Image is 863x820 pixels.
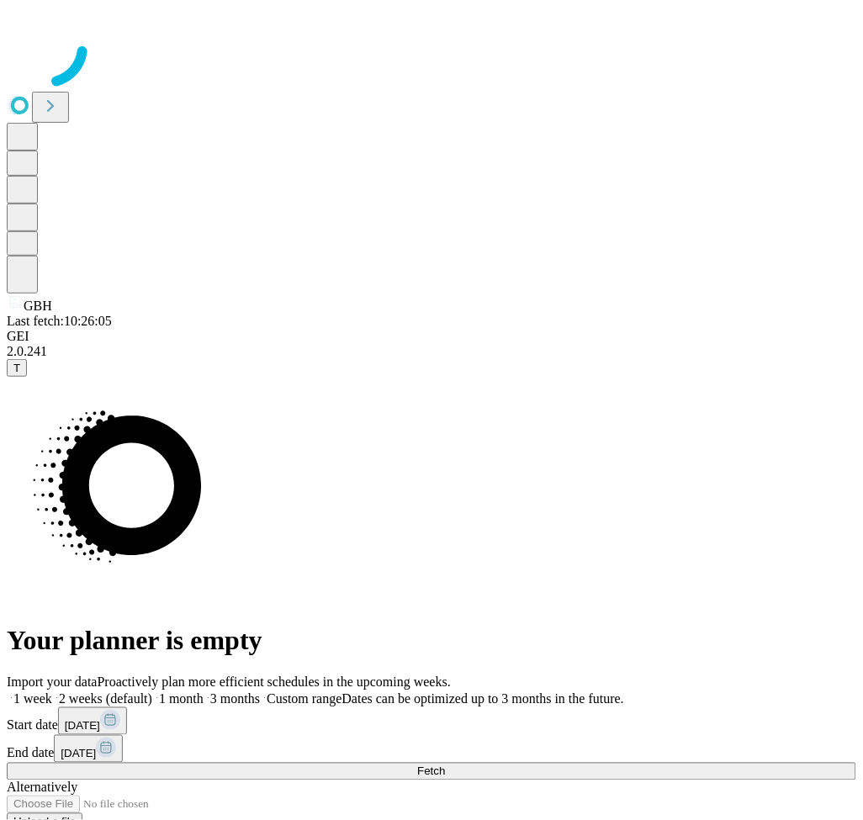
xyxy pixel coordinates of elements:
[7,314,112,328] span: Last fetch: 10:26:05
[7,675,98,690] span: Import your data
[342,692,624,706] span: Dates can be optimized up to 3 months in the future.
[7,626,856,657] h1: Your planner is empty
[59,692,152,706] span: 2 weeks (default)
[267,692,341,706] span: Custom range
[7,329,856,344] div: GEI
[98,675,451,690] span: Proactively plan more efficient schedules in the upcoming weeks.
[417,765,445,778] span: Fetch
[7,359,27,377] button: T
[7,735,856,763] div: End date
[13,692,52,706] span: 1 week
[58,707,127,735] button: [DATE]
[13,362,20,374] span: T
[7,707,856,735] div: Start date
[54,735,123,763] button: [DATE]
[24,299,52,313] span: GBH
[65,720,100,733] span: [DATE]
[61,748,96,760] span: [DATE]
[7,763,856,780] button: Fetch
[210,692,260,706] span: 3 months
[7,344,856,359] div: 2.0.241
[159,692,204,706] span: 1 month
[7,780,77,795] span: Alternatively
